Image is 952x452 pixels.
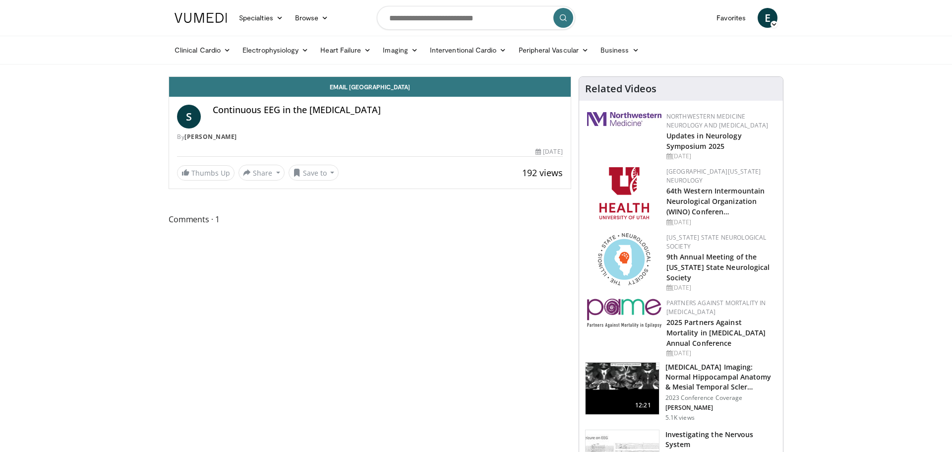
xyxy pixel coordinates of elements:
button: Share [238,165,285,181]
div: [DATE] [666,152,775,161]
p: 5.1K views [665,414,695,422]
img: eb8b354f-837c-42f6-ab3d-1e8ded9eaae7.png.150x105_q85_autocrop_double_scale_upscale_version-0.2.png [587,299,661,328]
a: 2025 Partners Against Mortality in [MEDICAL_DATA] Annual Conference [666,318,766,348]
div: [DATE] [666,283,775,292]
a: Peripheral Vascular [513,40,595,60]
a: 12:21 [MEDICAL_DATA] Imaging: Normal Hippocampal Anatomy & Mesial Temporal Scler… 2023 Conference... [585,362,777,422]
a: Northwestern Medicine Neurology and [MEDICAL_DATA] [666,112,769,129]
h3: Investigating the Nervous System [665,430,777,450]
a: Heart Failure [314,40,377,60]
a: Clinical Cardio [169,40,237,60]
a: Interventional Cardio [424,40,513,60]
a: Partners Against Mortality in [MEDICAL_DATA] [666,299,766,316]
input: Search topics, interventions [377,6,575,30]
h3: [MEDICAL_DATA] Imaging: Normal Hippocampal Anatomy & Mesial Temporal Scler… [665,362,777,392]
img: 6c4d1f96-10cf-45c9-9ea9-ef0d9b6bb473.150x105_q85_crop-smart_upscale.jpg [586,363,659,414]
p: [PERSON_NAME] [665,404,777,412]
a: 64th Western Intermountain Neurological Organization (WINO) Conferen… [666,186,765,216]
div: [DATE] [666,218,775,227]
a: S [177,105,201,129]
img: VuMedi Logo [175,13,227,23]
a: E [758,8,777,28]
p: 2023 Conference Coverage [665,394,777,402]
a: Favorites [711,8,752,28]
div: [DATE] [535,147,562,156]
img: 2a462fb6-9365-492a-ac79-3166a6f924d8.png.150x105_q85_autocrop_double_scale_upscale_version-0.2.jpg [587,112,661,126]
span: 12:21 [631,400,655,410]
button: Save to [289,165,339,181]
a: [PERSON_NAME] [184,132,237,141]
a: Thumbs Up [177,165,235,181]
div: [DATE] [666,349,775,358]
a: Email [GEOGRAPHIC_DATA] [169,77,571,97]
h4: Related Videos [585,83,656,95]
div: By [177,132,563,141]
span: 192 views [522,167,563,179]
a: Updates in Neurology Symposium 2025 [666,131,742,151]
a: [GEOGRAPHIC_DATA][US_STATE] Neurology [666,167,761,185]
a: Specialties [233,8,289,28]
a: Electrophysiology [237,40,314,60]
h4: Continuous EEG in the [MEDICAL_DATA] [213,105,563,116]
img: f6362829-b0a3-407d-a044-59546adfd345.png.150x105_q85_autocrop_double_scale_upscale_version-0.2.png [599,167,649,219]
img: 71a8b48c-8850-4916-bbdd-e2f3ccf11ef9.png.150x105_q85_autocrop_double_scale_upscale_version-0.2.png [598,233,651,285]
span: Comments 1 [169,213,571,226]
a: 9th Annual Meeting of the [US_STATE] State Neurological Society [666,252,770,282]
a: [US_STATE] State Neurological Society [666,233,767,251]
a: Browse [289,8,335,28]
a: Imaging [377,40,424,60]
a: Business [595,40,645,60]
